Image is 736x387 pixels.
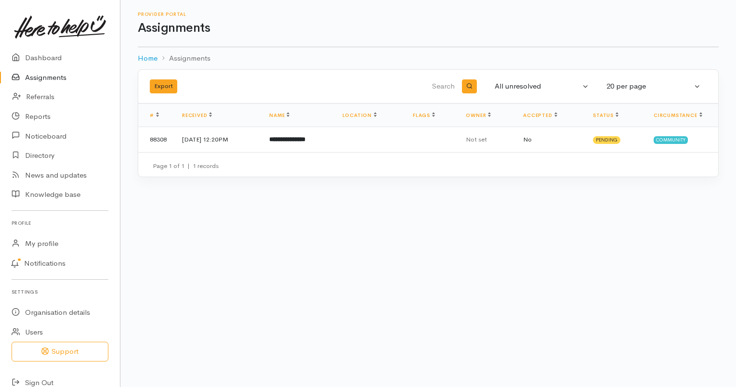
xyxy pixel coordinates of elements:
a: Status [593,112,618,118]
span: | [187,162,190,170]
a: Flags [413,112,435,118]
div: 20 per page [606,81,692,92]
a: Owner [466,112,491,118]
td: [DATE] 12:20PM [174,127,262,152]
span: Not set [466,135,487,143]
button: Support [12,342,108,361]
button: Export [150,79,177,93]
a: # [150,112,159,118]
a: Location [342,112,377,118]
nav: breadcrumb [138,47,719,70]
td: 88308 [138,127,174,152]
a: Name [269,112,289,118]
span: Pending [593,136,620,144]
h6: Profile [12,217,108,230]
a: Circumstance [654,112,702,118]
span: No [523,135,532,143]
h1: Assignments [138,21,719,35]
a: Received [182,112,212,118]
h6: Provider Portal [138,12,719,17]
input: Search [319,75,457,98]
a: Accepted [523,112,557,118]
div: All unresolved [495,81,580,92]
button: All unresolved [489,77,595,96]
h6: Settings [12,285,108,298]
span: Community [654,136,688,144]
button: 20 per page [601,77,707,96]
small: Page 1 of 1 1 records [153,162,219,170]
li: Assignments [158,53,210,64]
a: Home [138,53,158,64]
